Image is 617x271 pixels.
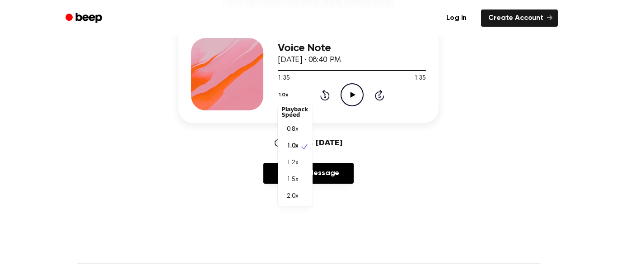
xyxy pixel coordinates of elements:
[287,142,298,151] span: 1.0x
[287,125,298,134] span: 0.8x
[278,105,313,206] div: 1.0x
[287,158,298,168] span: 1.2x
[278,103,313,121] div: Playback Speed
[287,192,298,201] span: 2.0x
[278,87,291,103] button: 1.0x
[287,175,298,185] span: 1.5x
